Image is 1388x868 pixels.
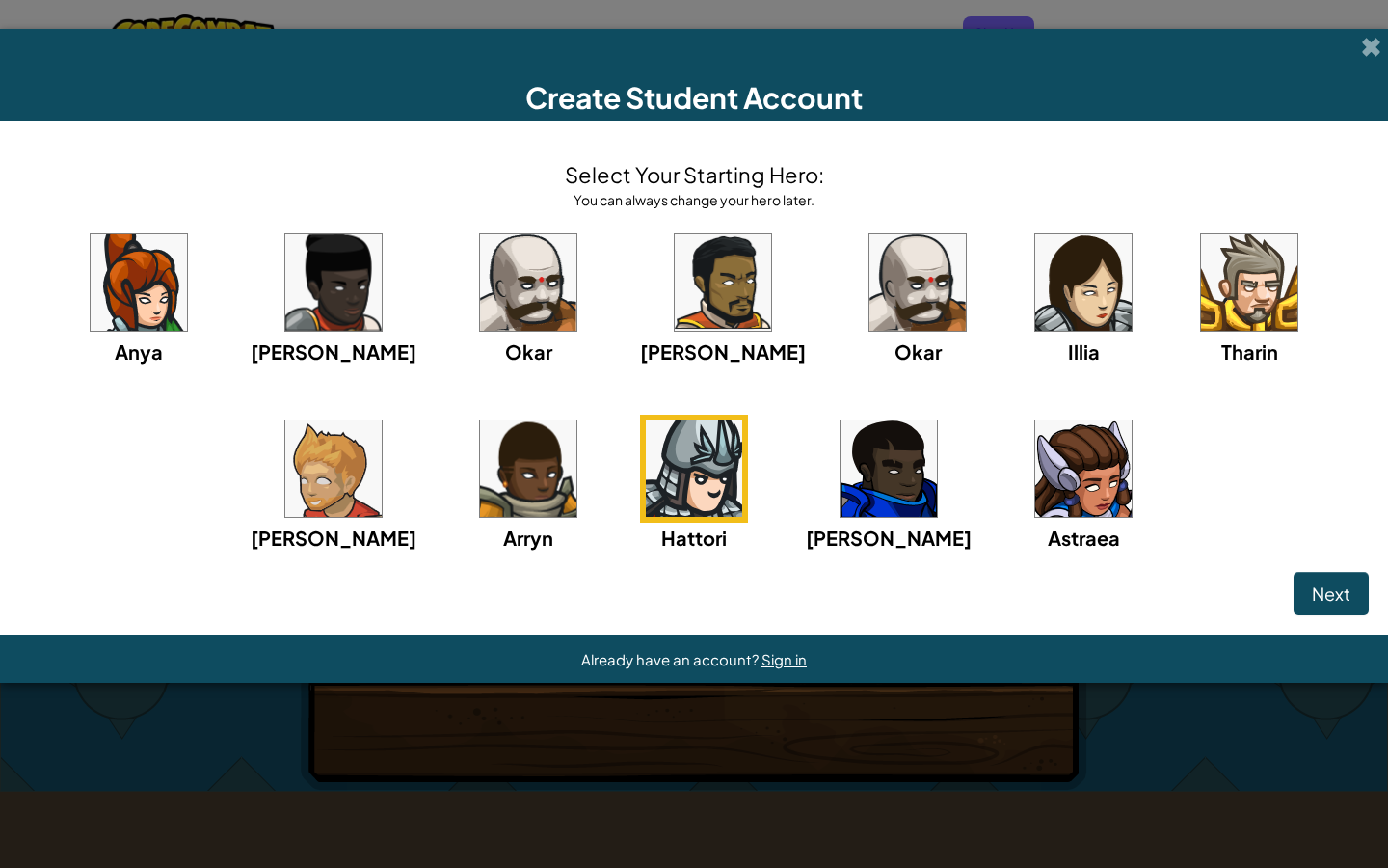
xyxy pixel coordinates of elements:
[1035,234,1132,331] img: portrait.png
[480,234,576,331] img: portrait.png
[565,190,824,209] div: You can always change your hero later.
[285,234,382,331] img: portrait.png
[251,526,416,550] span: [PERSON_NAME]
[761,650,807,668] a: Sign in
[646,420,742,517] img: portrait.png
[1294,572,1369,616] button: Next
[1068,339,1100,364] span: Illia
[503,526,553,550] span: Arryn
[806,526,972,550] span: [PERSON_NAME]
[525,79,863,116] span: Create Student Account
[505,339,552,364] span: Okar
[1201,234,1297,331] img: portrait.png
[581,650,761,668] span: Already have an account?
[675,234,771,331] img: portrait.png
[1035,420,1132,517] img: portrait.png
[285,420,382,517] img: portrait.png
[565,159,824,190] h4: Select Your Starting Hero:
[480,420,576,517] img: portrait.png
[1221,339,1278,364] span: Tharin
[251,339,416,364] span: [PERSON_NAME]
[1312,583,1350,605] span: Next
[661,526,727,550] span: Hattori
[894,339,942,364] span: Okar
[115,339,163,364] span: Anya
[91,234,187,331] img: portrait.png
[869,234,966,331] img: portrait.png
[1048,526,1120,550] span: Astraea
[841,420,937,517] img: portrait.png
[640,339,806,364] span: [PERSON_NAME]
